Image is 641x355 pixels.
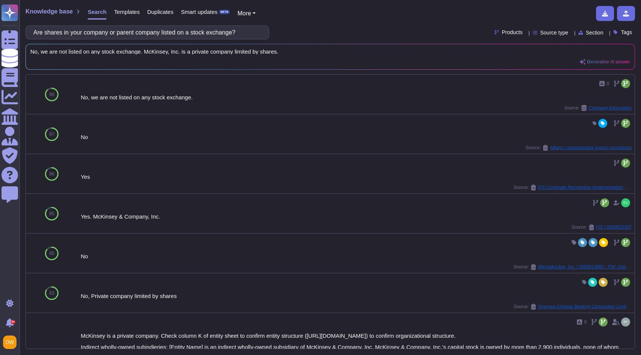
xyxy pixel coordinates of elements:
span: Source: [564,105,632,111]
div: No [81,253,632,259]
span: 0 [584,320,587,324]
button: user [1,334,22,351]
div: Yes. McKinsey & Company, Inc. [81,214,632,219]
span: Source: [514,184,632,190]
span: Source type [540,30,568,35]
span: 86 [49,172,54,176]
input: Search a question or template... [30,26,261,39]
span: Company Information [589,106,632,110]
span: Generative AI answer [587,60,630,64]
span: Templates [114,9,139,15]
div: No, Private company limited by shares [81,293,632,299]
span: Section [586,30,604,35]
span: 88 [49,92,54,97]
div: No [81,134,632,140]
div: BETA [219,10,230,14]
span: Allianz / questionnaire export compliance [550,145,632,150]
span: Oversea-Chinese Banking Corporation Limited / 0000015868 - RE: Time-sensitive | RFP submission du... [538,304,632,309]
span: FIS Corporate Reinvention Implementation Support RFP 725286 (3) / 0000012104 [538,185,632,190]
span: Source: [514,264,632,270]
div: Yes [81,174,632,180]
span: 87 [49,132,54,136]
button: More [237,9,256,18]
span: MercadoLibre, Inc. / 0000013882 - FW: Onboarding as client supplier [538,265,632,269]
span: FIS / 0000012307 [596,225,632,229]
span: Products [502,30,523,35]
span: 0 [607,81,609,86]
img: user [621,198,630,207]
span: Source: [526,145,632,151]
span: More [237,10,251,16]
span: Smart updates [181,9,218,15]
span: 85 [49,251,54,256]
span: Duplicates [147,9,174,15]
span: Source: [514,304,632,310]
span: Source: [571,224,632,230]
span: 85 [49,211,54,216]
div: No, we are not listed on any stock exchange. [81,94,632,100]
img: user [3,336,16,349]
span: Knowledge base [25,9,73,15]
div: 9+ [11,320,15,324]
span: Search [88,9,106,15]
span: No, we are not listed on any stock exchange. McKinsey, Inc. is a private company limited by shares. [30,49,630,54]
img: user [621,318,630,327]
span: Tags [621,30,632,35]
span: 83 [49,291,54,295]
